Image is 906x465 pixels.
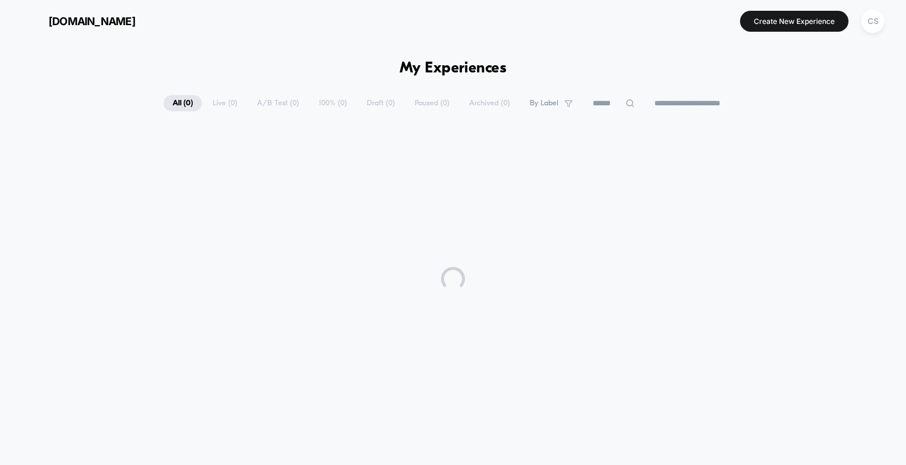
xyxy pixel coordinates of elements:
span: [DOMAIN_NAME] [49,15,135,28]
button: CS [857,9,888,34]
div: CS [861,10,884,33]
span: By Label [530,99,558,108]
h1: My Experiences [400,60,507,77]
button: [DOMAIN_NAME] [18,11,139,31]
span: All ( 0 ) [164,95,202,111]
button: Create New Experience [740,11,848,32]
